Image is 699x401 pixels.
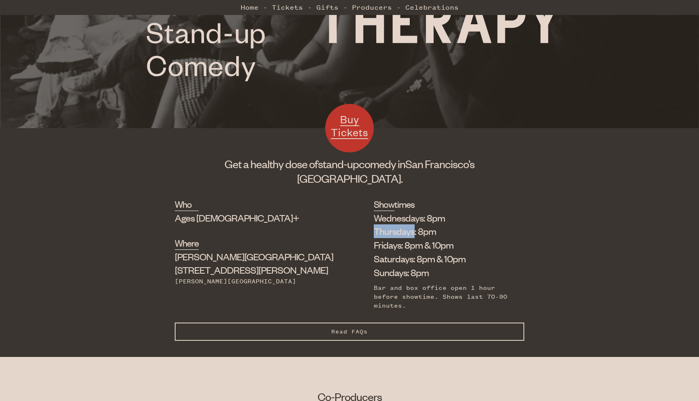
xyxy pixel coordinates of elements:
[331,112,368,139] span: Buy Tickets
[374,283,512,310] div: Bar and box office open 1 hour before showtime. Shows last 70-90 minutes.
[374,266,512,279] li: Sundays: 8pm
[175,323,524,341] button: Read FAQs
[405,157,474,171] span: San Francisco’s
[175,156,524,186] h1: Get a healthy dose of comedy in
[175,250,333,262] span: [PERSON_NAME][GEOGRAPHIC_DATA]
[297,171,402,185] span: [GEOGRAPHIC_DATA].
[175,198,199,211] h2: Who
[318,157,359,171] span: stand-up
[175,236,199,249] h2: Where
[374,211,512,225] li: Wednesdays: 8pm
[374,198,394,211] h2: Showtimes
[175,277,333,286] div: [PERSON_NAME][GEOGRAPHIC_DATA]
[175,250,333,277] div: [STREET_ADDRESS][PERSON_NAME]
[374,238,512,252] li: Fridays: 8pm & 10pm
[374,224,512,238] li: Thursdays: 8pm
[175,211,333,225] div: Ages [DEMOGRAPHIC_DATA]+
[325,104,374,152] a: Buy Tickets
[374,252,512,266] li: Saturdays: 8pm & 10pm
[331,328,368,335] span: Read FAQs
